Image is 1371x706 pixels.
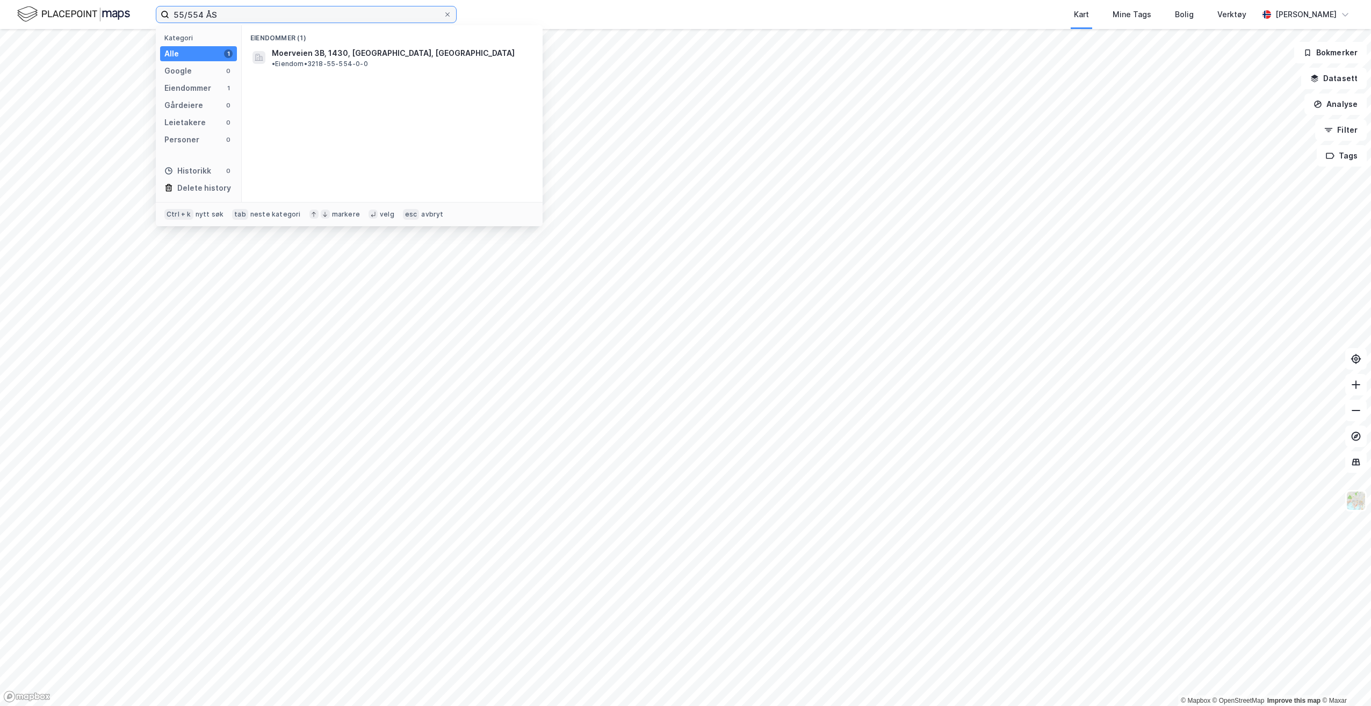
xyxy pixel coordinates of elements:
div: Bolig [1175,8,1194,21]
a: OpenStreetMap [1213,697,1265,704]
button: Tags [1317,145,1367,167]
iframe: Chat Widget [1317,654,1371,706]
button: Datasett [1301,68,1367,89]
input: Søk på adresse, matrikkel, gårdeiere, leietakere eller personer [169,6,443,23]
div: Google [164,64,192,77]
div: Delete history [177,182,231,194]
div: 1 [224,49,233,58]
a: Mapbox homepage [3,690,50,703]
div: tab [232,209,248,220]
div: Eiendommer [164,82,211,95]
div: 0 [224,135,233,144]
span: Moerveien 3B, 1430, [GEOGRAPHIC_DATA], [GEOGRAPHIC_DATA] [272,47,515,60]
div: 0 [224,118,233,127]
div: 0 [224,167,233,175]
div: avbryt [421,210,443,219]
div: Historikk [164,164,211,177]
div: Ctrl + k [164,209,193,220]
div: Mine Tags [1113,8,1151,21]
span: Eiendom • 3218-55-554-0-0 [272,60,368,68]
div: neste kategori [250,210,301,219]
div: Kontrollprogram for chat [1317,654,1371,706]
button: Bokmerker [1294,42,1367,63]
div: 0 [224,101,233,110]
div: 1 [224,84,233,92]
img: Z [1346,491,1366,511]
div: esc [403,209,420,220]
a: Mapbox [1181,697,1210,704]
button: Filter [1315,119,1367,141]
div: Personer [164,133,199,146]
div: nytt søk [196,210,224,219]
div: markere [332,210,360,219]
span: • [272,60,275,68]
div: Gårdeiere [164,99,203,112]
div: Leietakere [164,116,206,129]
a: Improve this map [1267,697,1321,704]
button: Analyse [1304,93,1367,115]
div: Verktøy [1217,8,1246,21]
div: velg [380,210,394,219]
div: 0 [224,67,233,75]
img: logo.f888ab2527a4732fd821a326f86c7f29.svg [17,5,130,24]
div: Eiendommer (1) [242,25,543,45]
div: Kategori [164,34,237,42]
div: Alle [164,47,179,60]
div: Kart [1074,8,1089,21]
div: [PERSON_NAME] [1275,8,1337,21]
